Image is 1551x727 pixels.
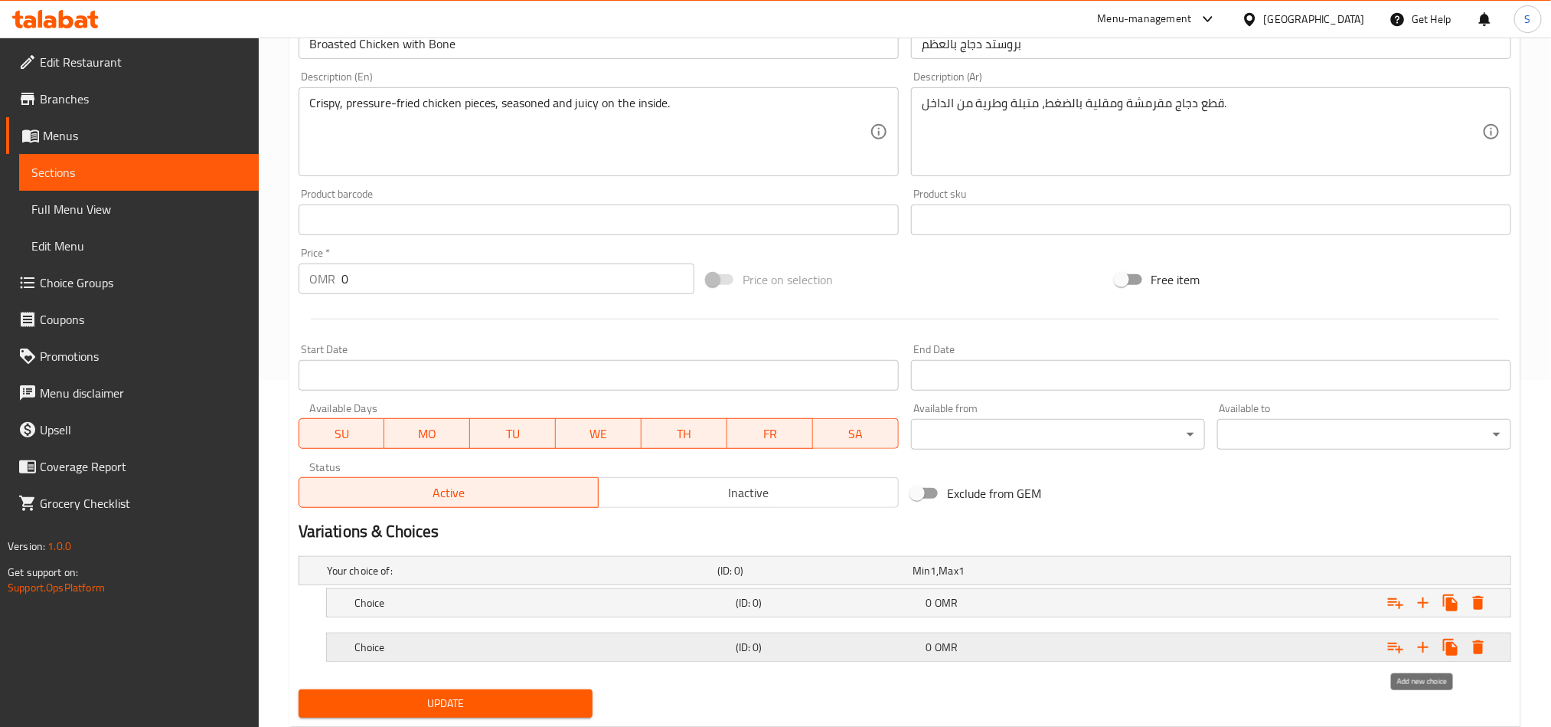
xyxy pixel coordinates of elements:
[727,418,813,449] button: FR
[40,53,247,71] span: Edit Restaurant
[1437,589,1464,617] button: Clone new choice
[43,126,247,145] span: Menus
[1464,634,1492,661] button: Delete Choice
[470,418,556,449] button: TU
[1525,11,1531,28] span: S
[299,477,599,508] button: Active
[476,423,550,445] span: TU
[8,562,78,582] span: Get support on:
[31,200,247,218] span: Full Menu View
[939,561,958,581] span: Max
[1382,589,1409,617] button: Add choice group
[733,423,807,445] span: FR
[958,561,965,581] span: 1
[913,561,930,581] span: Min
[309,270,335,288] p: OMR
[6,338,259,375] a: Promotions
[31,237,247,255] span: Edit Menu
[40,384,247,402] span: Menu disclaimer
[926,637,932,657] span: 0
[40,347,247,365] span: Promotions
[1151,270,1200,289] span: Free item
[8,578,105,598] a: Support.OpsPlatform
[1437,634,1464,661] button: Clone new choice
[926,593,932,613] span: 0
[911,28,1511,59] input: Enter name Ar
[6,411,259,448] a: Upsell
[40,494,247,513] span: Grocery Checklist
[341,264,694,294] input: Please enter price
[911,419,1205,450] div: ​
[311,694,580,713] span: Update
[1098,10,1192,28] div: Menu-management
[819,423,893,445] span: SA
[6,301,259,338] a: Coupons
[390,423,464,445] span: MO
[930,561,936,581] span: 1
[6,485,259,522] a: Grocery Checklist
[40,273,247,292] span: Choice Groups
[384,418,470,449] button: MO
[305,423,379,445] span: SU
[562,423,635,445] span: WE
[736,595,920,611] h5: (ID: 0)
[309,96,870,169] textarea: Crispy, pressure-fried chicken pieces, seasoned and juicy on the inside.
[1382,634,1409,661] button: Add choice group
[6,448,259,485] a: Coverage Report
[299,418,385,449] button: SU
[743,270,833,289] span: Price on selection
[47,536,71,556] span: 1.0.0
[598,477,899,508] button: Inactive
[717,563,906,578] h5: (ID: 0)
[6,264,259,301] a: Choice Groups
[19,154,259,191] a: Sections
[605,482,893,504] span: Inactive
[8,536,45,556] span: Version:
[1409,589,1437,617] button: Add new choice
[40,310,247,329] span: Coupons
[327,563,711,578] h5: Your choice of:
[6,375,259,411] a: Menu disclaimer
[642,418,727,449] button: TH
[911,205,1511,235] input: Please enter product sku
[6,117,259,154] a: Menus
[922,96,1482,169] textarea: قطع دجاج مقرمشة ومقلية بالضغط، متبلة وطرية من الداخل.
[40,90,247,108] span: Branches
[31,163,247,182] span: Sections
[19,191,259,228] a: Full Menu View
[19,228,259,264] a: Edit Menu
[6,80,259,117] a: Branches
[935,637,958,657] span: OMR
[299,520,1511,543] h2: Variations & Choices
[327,589,1510,617] div: Expand
[299,689,593,718] button: Update
[6,44,259,80] a: Edit Restaurant
[299,28,899,59] input: Enter name En
[299,205,899,235] input: Please enter product barcode
[299,557,1510,585] div: Expand
[1464,589,1492,617] button: Delete Choice
[947,484,1042,503] span: Exclude from GEM
[1264,11,1365,28] div: [GEOGRAPHIC_DATA]
[354,640,730,655] h5: Choice
[40,457,247,476] span: Coverage Report
[935,593,958,613] span: OMR
[736,640,920,655] h5: (ID: 0)
[813,418,899,449] button: SA
[40,421,247,439] span: Upsell
[648,423,721,445] span: TH
[354,595,730,611] h5: Choice
[305,482,593,504] span: Active
[1217,419,1511,450] div: ​
[913,563,1102,578] div: ,
[556,418,642,449] button: WE
[327,634,1510,661] div: Expand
